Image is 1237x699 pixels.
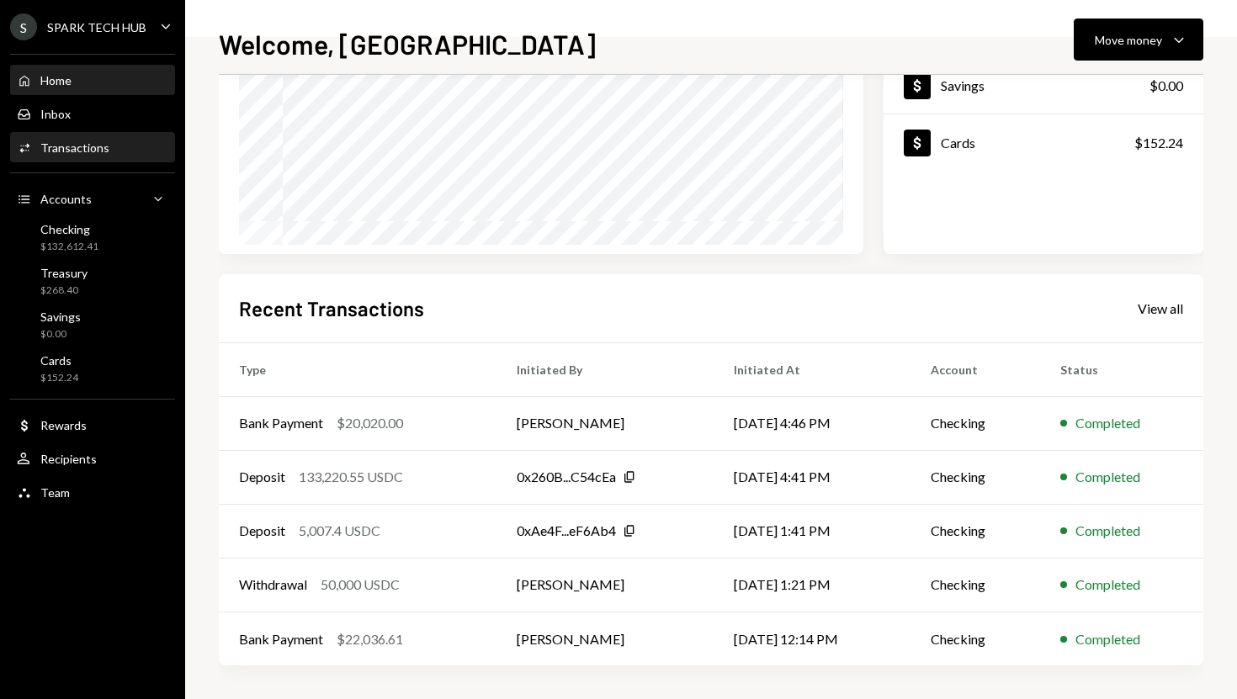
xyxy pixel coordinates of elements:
div: Completed [1075,467,1140,487]
div: Cards [941,135,975,151]
div: Treasury [40,266,88,280]
td: Checking [910,450,1040,504]
div: $152.24 [1134,133,1183,153]
div: Accounts [40,192,92,206]
div: 0x260B...C54cEa [517,467,616,487]
a: View all [1138,299,1183,317]
div: $152.24 [40,371,78,385]
div: Completed [1075,629,1140,649]
div: Bank Payment [239,413,323,433]
a: Team [10,477,175,507]
div: Inbox [40,107,71,121]
th: Account [910,342,1040,396]
th: Initiated At [714,342,910,396]
div: Cards [40,353,78,368]
div: $268.40 [40,283,88,298]
td: Checking [910,558,1040,612]
div: Savings [941,77,985,93]
a: Recipients [10,443,175,474]
div: $0.00 [1149,76,1183,96]
td: Checking [910,612,1040,665]
td: [PERSON_NAME] [496,558,714,612]
td: Checking [910,504,1040,558]
td: [PERSON_NAME] [496,612,714,665]
td: [DATE] 1:41 PM [714,504,910,558]
td: [PERSON_NAME] [496,396,714,450]
div: Recipients [40,452,97,466]
div: $20,020.00 [337,413,403,433]
th: Type [219,342,496,396]
a: Cards$152.24 [10,348,175,389]
div: $0.00 [40,327,81,342]
div: Bank Payment [239,629,323,649]
td: [DATE] 1:21 PM [714,558,910,612]
a: Home [10,65,175,95]
a: Rewards [10,410,175,440]
a: Inbox [10,98,175,129]
a: Savings$0.00 [10,304,175,345]
div: Home [40,73,72,87]
th: Initiated By [496,342,714,396]
h1: Welcome, [GEOGRAPHIC_DATA] [219,27,596,61]
a: Checking$132,612.41 [10,217,175,257]
div: Team [40,485,70,500]
div: 133,220.55 USDC [299,467,403,487]
div: S [10,13,37,40]
div: View all [1138,300,1183,317]
div: 0xAe4F...eF6Ab4 [517,521,616,541]
td: [DATE] 4:46 PM [714,396,910,450]
td: [DATE] 4:41 PM [714,450,910,504]
div: 5,007.4 USDC [299,521,380,541]
div: 50,000 USDC [321,575,400,595]
h2: Recent Transactions [239,294,424,322]
div: Completed [1075,575,1140,595]
td: [DATE] 12:14 PM [714,612,910,665]
div: Transactions [40,140,109,155]
a: Accounts [10,183,175,214]
button: Move money [1074,19,1203,61]
div: Deposit [239,521,285,541]
div: $132,612.41 [40,240,98,254]
div: Withdrawal [239,575,307,595]
div: Completed [1075,413,1140,433]
a: Transactions [10,132,175,162]
div: SPARK TECH HUB [47,20,146,34]
div: Savings [40,310,81,324]
div: Rewards [40,418,87,432]
div: Move money [1095,31,1162,49]
div: $22,036.61 [337,629,403,649]
a: Cards$152.24 [884,114,1203,171]
div: Deposit [239,467,285,487]
td: Checking [910,396,1040,450]
th: Status [1040,342,1203,396]
a: Savings$0.00 [884,57,1203,114]
div: Checking [40,222,98,236]
a: Treasury$268.40 [10,261,175,301]
div: Completed [1075,521,1140,541]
